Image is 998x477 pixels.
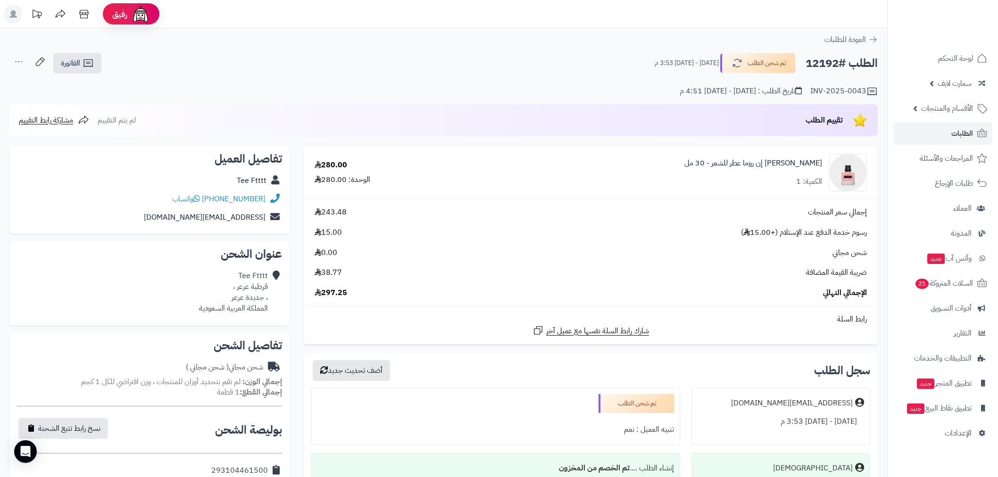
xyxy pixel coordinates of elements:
img: logo-2.png [934,26,989,46]
a: أدوات التسويق [893,297,992,320]
a: تطبيق المتجرجديد [893,372,992,395]
span: سمارت لايف [938,77,972,90]
a: التقارير [893,322,992,345]
span: رسوم خدمة الدفع عند الإستلام (+15.00 ) [741,227,867,238]
button: تم شحن الطلب [720,53,796,73]
span: لوحة التحكم [938,52,973,65]
span: جديد [927,254,945,264]
h2: الطلب #12192 [806,54,878,73]
div: الوحدة: 280.00 [315,174,370,185]
div: 280.00 [315,160,347,171]
strong: إجمالي الوزن: [242,376,282,387]
a: شارك رابط السلة نفسها مع عميل آخر [532,325,649,337]
a: العملاء [893,197,992,220]
div: Tee Ftttt قرطبة عرعر ، ، جديدة عرعر المملكة العربية السعودية [199,271,268,313]
span: شارك رابط السلة نفسها مع عميل آخر [546,326,649,337]
div: 293104461500 [211,465,268,476]
span: ضريبة القيمة المضافة [806,267,867,278]
a: [EMAIL_ADDRESS][DOMAIN_NAME] [144,212,266,223]
span: لم يتم التقييم [98,115,136,126]
a: واتساب [172,193,200,205]
span: الطلبات [951,127,973,140]
span: وآتس آب [926,252,972,265]
small: 1 قطعة [217,387,282,398]
button: نسخ رابط تتبع الشحنة [18,418,108,439]
strong: إجمالي القطع: [240,387,282,398]
span: تطبيق نقاط البيع [906,402,972,415]
img: ai-face.png [131,5,150,24]
span: المراجعات والأسئلة [920,152,973,165]
h3: سجل الطلب [814,365,870,376]
span: تقييم الطلب [806,115,843,126]
div: شحن مجاني [186,362,263,373]
div: تاريخ الطلب : [DATE] - [DATE] 4:51 م [680,86,802,97]
span: المدونة [951,227,972,240]
span: 0.00 [315,247,337,258]
a: تحديثات المنصة [25,5,49,26]
div: رابط السلة [308,314,874,325]
span: جديد [907,403,924,414]
a: لوحة التحكم [893,47,992,70]
span: 297.25 [315,288,347,298]
div: [EMAIL_ADDRESS][DOMAIN_NAME] [731,398,853,409]
div: الكمية: 1 [796,176,822,187]
a: الإعدادات [893,422,992,444]
span: العودة للطلبات [824,34,866,45]
img: 3614273260084-valentino-valentino-valentino-donna-born-in-roma-_w_-perfumed-hair-mist-30-ml-1-90x... [830,154,866,191]
div: INV-2025-0043 [810,86,878,97]
h2: تفاصيل العميل [17,153,282,164]
a: المدونة [893,222,992,245]
span: الإعدادات [945,427,972,440]
span: ( شحن مجاني ) [186,362,229,373]
span: التطبيقات والخدمات [914,352,972,365]
span: التقارير [954,327,972,340]
b: تم الخصم من المخزون [559,462,630,474]
a: المراجعات والأسئلة [893,147,992,170]
a: [PHONE_NUMBER] [202,193,266,205]
span: 243.48 [315,207,347,218]
a: الطلبات [893,122,992,145]
span: الأقسام والمنتجات [921,102,973,115]
span: الفاتورة [61,58,80,69]
a: السلات المتروكة21 [893,272,992,295]
span: لم تقم بتحديد أوزان للمنتجات ، وزن افتراضي للكل 1 كجم [81,376,241,387]
span: إجمالي سعر المنتجات [808,207,867,218]
span: طلبات الإرجاع [935,177,973,190]
a: تطبيق نقاط البيعجديد [893,397,992,419]
a: Tee Ftttt [237,175,266,186]
div: Open Intercom Messenger [14,440,37,463]
span: تطبيق المتجر [916,377,972,390]
span: 21 [915,279,929,289]
a: الفاتورة [53,53,101,74]
span: 38.77 [315,267,342,278]
a: وآتس آبجديد [893,247,992,270]
a: [PERSON_NAME] إن روما عطر للشعر - 30 مل [684,158,822,169]
span: جديد [917,378,934,389]
div: تم شحن الطلب [599,394,674,413]
a: مشاركة رابط التقييم [19,115,89,126]
div: تنبيه العميل : نعم [317,420,674,439]
span: شحن مجاني [832,247,867,258]
span: أدوات التسويق [931,302,972,315]
small: [DATE] - [DATE] 3:53 م [655,58,719,68]
a: العودة للطلبات [824,34,878,45]
span: رفيق [112,8,127,20]
div: [DATE] - [DATE] 3:53 م [698,412,864,431]
h2: تفاصيل الشحن [17,340,282,351]
span: مشاركة رابط التقييم [19,115,73,126]
h2: عنوان الشحن [17,248,282,260]
a: طلبات الإرجاع [893,172,992,195]
span: الإجمالي النهائي [823,288,867,298]
span: نسخ رابط تتبع الشحنة [38,423,100,434]
span: العملاء [953,202,972,215]
button: أضف تحديث جديد [313,360,390,381]
span: 15.00 [315,227,342,238]
a: التطبيقات والخدمات [893,347,992,370]
h2: بوليصة الشحن [215,424,282,436]
div: [DEMOGRAPHIC_DATA] [773,463,853,474]
span: السلات المتروكة [915,277,973,290]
